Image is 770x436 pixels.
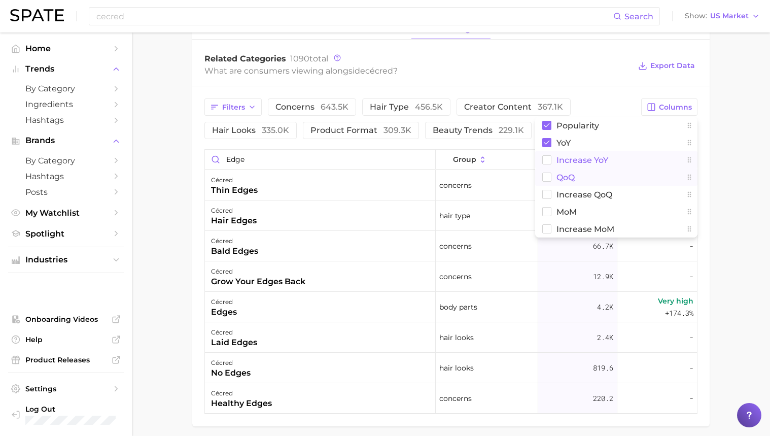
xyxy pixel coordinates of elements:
[205,383,697,414] button: cécredhealthy edgesconcerns220.2-
[689,271,693,283] span: -
[8,112,124,128] a: Hashtags
[8,184,124,200] a: Posts
[25,255,107,264] span: Industries
[8,96,124,112] a: Ingredients
[211,357,251,369] div: cécred
[310,126,411,135] span: product format
[205,231,697,261] button: cécredbald edgesconcerns66.7k-
[211,235,258,247] div: cécred
[593,271,613,283] span: 12.9k
[211,265,305,278] div: cécred
[10,9,64,21] img: SPATE
[8,205,124,221] a: My Watchlist
[205,353,697,383] button: cécredno edgeshair looks819.6-
[689,240,693,252] span: -
[689,392,693,405] span: -
[8,226,124,242] a: Spotlight
[556,225,614,233] span: Increase MoM
[25,208,107,218] span: My Watchlist
[25,355,107,364] span: Product Releases
[211,306,237,318] div: edges
[710,13,749,19] span: US Market
[211,326,257,339] div: cécred
[205,170,697,200] button: cécredthin edgesconcerns109.0k-
[211,276,305,288] div: grow your edges back
[25,172,107,181] span: Hashtags
[370,103,443,111] span: hair type
[8,61,124,77] button: Trends
[25,187,107,197] span: Posts
[538,102,563,112] span: 367.1k
[321,102,348,112] span: 643.5k
[439,179,472,191] span: concerns
[212,126,289,135] span: hair looks
[641,98,697,116] button: Columns
[205,150,435,169] input: Search in cécred
[211,215,257,227] div: hair edges
[275,103,348,111] span: concerns
[211,296,237,308] div: cécred
[290,54,309,63] span: 1090
[659,103,692,112] span: Columns
[636,59,697,73] button: Export Data
[682,10,762,23] button: ShowUS Market
[650,61,695,70] span: Export Data
[556,121,599,130] span: Popularity
[205,261,697,292] button: cécredgrow your edges backconcerns12.9k-
[464,103,563,111] span: creator content
[8,332,124,347] a: Help
[8,401,124,428] a: Log out. Currently logged in with e-mail marissa.callender@digitas.com.
[8,41,124,56] a: Home
[439,331,474,344] span: hair looks
[439,210,470,222] span: hair type
[658,295,693,307] span: Very high
[204,54,286,63] span: Related Categories
[597,331,613,344] span: 2.4k
[25,84,107,93] span: by Category
[25,136,107,145] span: Brands
[25,156,107,165] span: by Category
[439,271,472,283] span: concerns
[204,64,631,78] div: What are consumers viewing alongside ?
[665,307,693,319] span: +174.3%
[624,12,653,21] span: Search
[205,322,697,353] button: cécredlaid edgeshair looks2.4k-
[8,312,124,327] a: Onboarding Videos
[211,397,272,410] div: healthy edges
[415,102,443,112] span: 456.5k
[439,392,472,405] span: concerns
[25,115,107,125] span: Hashtags
[25,229,107,239] span: Spotlight
[211,205,257,217] div: cécred
[25,384,107,393] span: Settings
[556,190,612,199] span: Increase QoQ
[211,337,257,349] div: laid edges
[205,292,697,322] button: cécrededgesbody parts4.2kVery high+174.3%
[211,367,251,379] div: no edges
[25,64,107,74] span: Trends
[8,153,124,169] a: by Category
[597,301,613,313] span: 4.2k
[556,156,608,164] span: Increase YoY
[25,44,107,53] span: Home
[290,54,328,63] span: total
[25,405,136,414] span: Log Out
[556,139,571,147] span: YoY
[8,381,124,396] a: Settings
[593,392,613,405] span: 220.2
[439,301,477,313] span: body parts
[556,173,575,182] span: QoQ
[593,362,613,374] span: 819.6
[433,126,524,135] span: beauty trends
[262,125,289,135] span: 335.0k
[25,315,107,324] span: Onboarding Videos
[8,252,124,267] button: Industries
[685,13,707,19] span: Show
[436,150,538,170] button: group
[95,8,613,25] input: Search here for a brand, industry, or ingredient
[211,174,258,186] div: cécred
[8,81,124,96] a: by Category
[8,352,124,367] a: Product Releases
[205,200,697,231] button: cécredhair edgeshair type66.8k-
[365,66,393,76] span: cécred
